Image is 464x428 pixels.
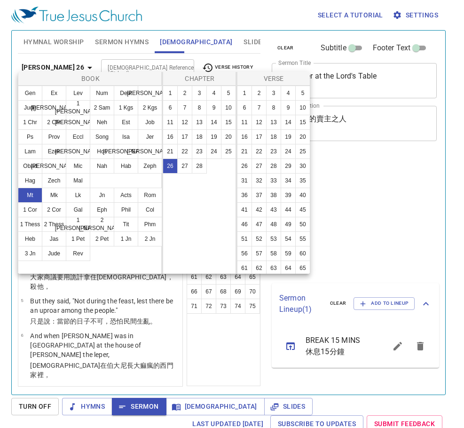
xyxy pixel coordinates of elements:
[281,159,296,174] button: 29
[42,159,66,174] button: [PERSON_NAME]
[252,129,267,144] button: 17
[266,246,281,261] button: 58
[18,246,42,261] button: 3 Jn
[18,231,42,246] button: Heb
[252,115,267,130] button: 12
[42,231,66,246] button: Jas
[42,202,66,217] button: 2 Cor
[192,129,207,144] button: 18
[90,129,114,144] button: Song
[266,159,281,174] button: 28
[252,159,267,174] button: 27
[237,246,252,261] button: 56
[114,159,138,174] button: Hab
[18,144,42,159] button: Lam
[281,86,296,101] button: 4
[42,86,66,101] button: Ex
[266,217,281,232] button: 48
[221,129,236,144] button: 20
[42,246,66,261] button: Jude
[266,173,281,188] button: 33
[281,261,296,276] button: 64
[281,188,296,203] button: 39
[237,217,252,232] button: 46
[239,74,308,83] p: Verse
[66,231,90,246] button: 1 Pet
[20,74,161,83] p: Book
[281,129,296,144] button: 19
[266,100,281,115] button: 8
[206,129,221,144] button: 19
[163,100,178,115] button: 6
[138,159,162,174] button: Zeph
[237,173,252,188] button: 31
[295,173,310,188] button: 35
[42,188,66,203] button: Mk
[18,217,42,232] button: 1 Thess
[90,202,114,217] button: Eph
[177,144,192,159] button: 22
[114,202,138,217] button: Phil
[42,144,66,159] button: Ezek
[114,217,138,232] button: Tit
[18,115,42,130] button: 1 Chr
[66,144,90,159] button: [PERSON_NAME]
[90,188,114,203] button: Jn
[114,86,138,101] button: Deut
[281,246,296,261] button: 59
[266,115,281,130] button: 13
[138,188,162,203] button: Rom
[114,115,138,130] button: Est
[295,188,310,203] button: 40
[237,231,252,246] button: 51
[206,100,221,115] button: 9
[163,129,178,144] button: 16
[90,159,114,174] button: Nah
[281,217,296,232] button: 49
[237,100,252,115] button: 6
[177,159,192,174] button: 27
[18,159,42,174] button: Obad
[192,115,207,130] button: 13
[266,188,281,203] button: 38
[138,100,162,115] button: 2 Kgs
[192,100,207,115] button: 8
[66,86,90,101] button: Lev
[163,115,178,130] button: 11
[42,129,66,144] button: Prov
[237,144,252,159] button: 21
[114,144,138,159] button: [PERSON_NAME]
[138,144,162,159] button: [PERSON_NAME]
[221,86,236,101] button: 5
[66,188,90,203] button: Lk
[177,100,192,115] button: 7
[138,217,162,232] button: Phm
[66,159,90,174] button: Mic
[252,261,267,276] button: 62
[295,144,310,159] button: 25
[90,100,114,115] button: 2 Sam
[138,231,162,246] button: 2 Jn
[237,86,252,101] button: 1
[266,202,281,217] button: 43
[66,173,90,188] button: Mal
[295,86,310,101] button: 5
[138,129,162,144] button: Jer
[281,173,296,188] button: 34
[266,86,281,101] button: 3
[252,202,267,217] button: 42
[138,86,162,101] button: [PERSON_NAME]
[252,246,267,261] button: 57
[114,100,138,115] button: 1 Kgs
[295,261,310,276] button: 65
[252,231,267,246] button: 52
[90,115,114,130] button: Neh
[281,202,296,217] button: 44
[18,100,42,115] button: Judg
[252,86,267,101] button: 2
[138,115,162,130] button: Job
[163,86,178,101] button: 1
[206,115,221,130] button: 14
[42,115,66,130] button: 2 Chr
[90,217,114,232] button: 2 [PERSON_NAME]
